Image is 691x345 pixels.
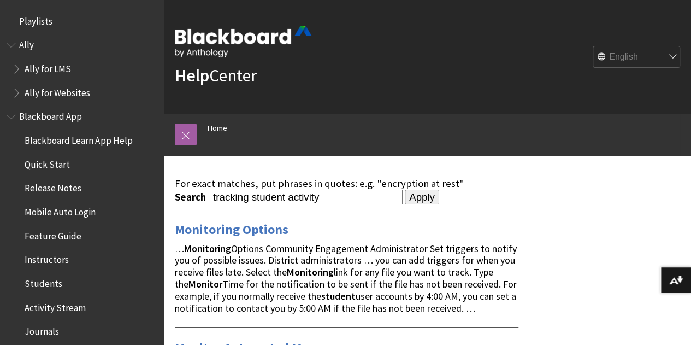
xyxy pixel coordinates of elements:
[175,26,311,57] img: Blackboard by Anthology
[7,36,157,102] nav: Book outline for Anthology Ally Help
[19,12,52,27] span: Playlists
[19,36,34,51] span: Ally
[25,323,59,337] span: Journals
[175,221,288,238] a: Monitoring Options
[19,108,82,122] span: Blackboard App
[175,178,518,190] div: For exact matches, put phrases in quotes: e.g. "encryption at rest"
[208,121,227,135] a: Home
[25,203,96,218] span: Mobile Auto Login
[175,242,517,314] span: … Options Community Engagement Administrator Set triggers to notify you of possible issues. Distr...
[188,278,222,290] strong: Monitor
[25,251,69,266] span: Instructors
[25,131,132,146] span: Blackboard Learn App Help
[175,191,209,203] label: Search
[25,60,71,74] span: Ally for LMS
[321,290,356,302] strong: student
[25,227,81,242] span: Feature Guide
[287,266,334,278] strong: Monitoring
[25,179,81,194] span: Release Notes
[25,84,90,98] span: Ally for Websites
[175,65,257,86] a: HelpCenter
[593,46,681,68] select: Site Language Selector
[25,299,86,313] span: Activity Stream
[25,274,62,289] span: Students
[175,65,209,86] strong: Help
[405,190,439,205] input: Apply
[25,155,70,170] span: Quick Start
[184,242,231,255] strong: Monitoring
[7,12,157,31] nav: Book outline for Playlists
